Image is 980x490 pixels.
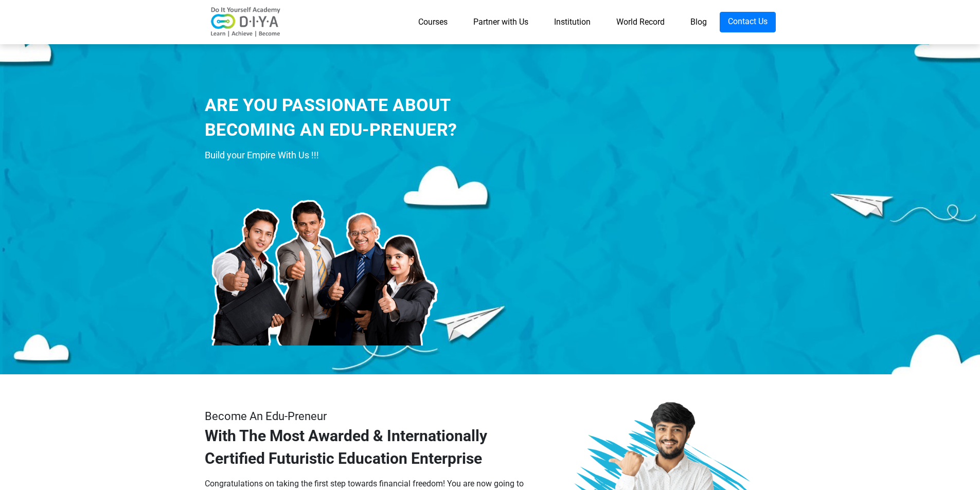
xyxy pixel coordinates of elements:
a: World Record [603,12,678,32]
a: Courses [405,12,460,32]
img: ins-prod.png [205,168,441,346]
a: Partner with Us [460,12,541,32]
div: ARE YOU PASSIONATE ABOUT BECOMING AN EDU-PRENUER? [205,93,531,142]
a: Institution [541,12,603,32]
a: Contact Us [720,12,776,32]
img: logo-v2.png [205,7,287,38]
div: Build your Empire With Us !!! [205,148,531,163]
a: Blog [678,12,720,32]
h1: With The Most Awarded & Internationally Certified Futuristic Education Enterprise [205,425,531,470]
div: Become An Edu-Preneur [205,408,531,425]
